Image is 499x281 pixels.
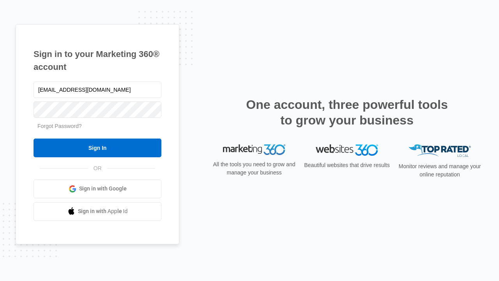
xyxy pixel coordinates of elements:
[34,48,161,73] h1: Sign in to your Marketing 360® account
[78,207,128,215] span: Sign in with Apple Id
[34,139,161,157] input: Sign In
[396,162,483,179] p: Monitor reviews and manage your online reputation
[303,161,391,169] p: Beautiful websites that drive results
[211,160,298,177] p: All the tools you need to grow and manage your business
[34,180,161,198] a: Sign in with Google
[37,123,82,129] a: Forgot Password?
[223,144,285,155] img: Marketing 360
[34,82,161,98] input: Email
[79,185,127,193] span: Sign in with Google
[88,164,107,173] span: OR
[316,144,378,156] img: Websites 360
[244,97,450,128] h2: One account, three powerful tools to grow your business
[34,202,161,221] a: Sign in with Apple Id
[409,144,471,157] img: Top Rated Local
